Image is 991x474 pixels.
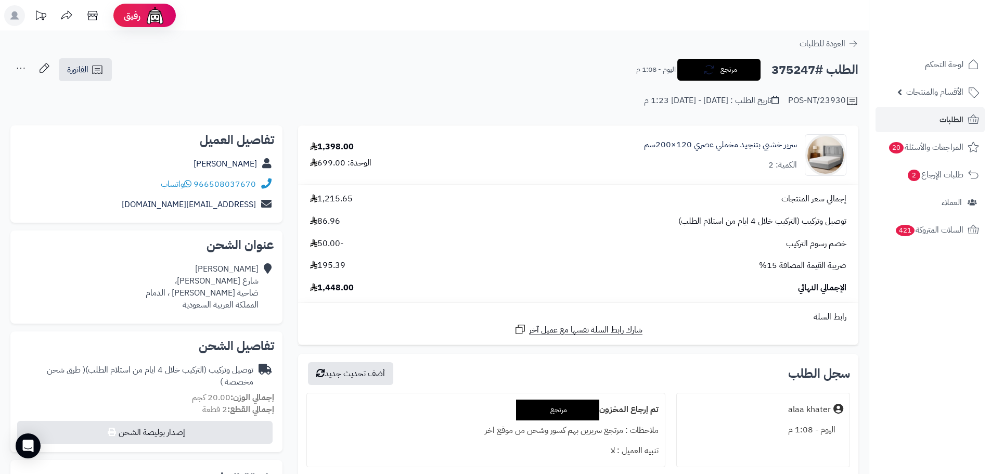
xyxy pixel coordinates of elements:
img: ai-face.png [145,5,165,26]
span: إجمالي سعر المنتجات [781,193,846,205]
a: السلات المتروكة421 [876,217,985,242]
div: توصيل وتركيب (التركيب خلال 4 ايام من استلام الطلب) [19,364,253,388]
h3: سجل الطلب [788,367,850,380]
small: 2 قطعة [202,403,274,416]
span: لوحة التحكم [925,57,963,72]
h2: عنوان الشحن [19,239,274,251]
span: خصم رسوم التركيب [786,238,846,250]
div: alaa khater [788,404,831,416]
div: الوحدة: 699.00 [310,157,371,169]
button: أضف تحديث جديد [308,362,393,385]
a: شارك رابط السلة نفسها مع عميل آخر [514,323,642,336]
div: رابط السلة [302,311,854,323]
a: سرير خشبي بتنجيد مخملي عصري 120×200سم [644,139,797,151]
span: طلبات الإرجاع [907,168,963,182]
span: ( طرق شحن مخصصة ) [47,364,253,388]
span: ضريبة القيمة المضافة 15% [759,260,846,272]
h2: الطلب #375247 [771,59,858,81]
a: [EMAIL_ADDRESS][DOMAIN_NAME] [122,198,256,211]
span: -50.00 [310,238,343,250]
a: المراجعات والأسئلة20 [876,135,985,160]
span: العملاء [942,195,962,210]
span: شارك رابط السلة نفسها مع عميل آخر [529,324,642,336]
span: توصيل وتركيب (التركيب خلال 4 ايام من استلام الطلب) [678,215,846,227]
div: POS-NT/23930 [788,95,858,107]
a: العملاء [876,190,985,215]
a: العودة للطلبات [800,37,858,50]
a: لوحة التحكم [876,52,985,77]
span: العودة للطلبات [800,37,845,50]
span: المراجعات والأسئلة [888,140,963,155]
button: مرتجع [677,59,761,81]
span: 195.39 [310,260,345,272]
a: [PERSON_NAME] [194,158,257,170]
div: Open Intercom Messenger [16,433,41,458]
strong: إجمالي القطع: [227,403,274,416]
div: اليوم - 1:08 م [683,420,843,440]
span: الإجمالي النهائي [798,282,846,294]
small: 20.00 كجم [192,391,274,404]
span: 2 [908,170,920,181]
div: [PERSON_NAME] شارع [PERSON_NAME]، ضاحية [PERSON_NAME] ، الدمام المملكة العربية السعودية [146,263,259,311]
a: الفاتورة [59,58,112,81]
span: السلات المتروكة [895,223,963,237]
div: تنبيه العميل : لا [313,441,658,461]
h2: تفاصيل الشحن [19,340,274,352]
span: 20 [889,142,904,153]
a: واتساب [161,178,191,190]
div: مرتجع [516,400,599,420]
span: الفاتورة [67,63,88,76]
button: إصدار بوليصة الشحن [17,421,273,444]
small: اليوم - 1:08 م [636,65,676,75]
span: 1,448.00 [310,282,354,294]
a: الطلبات [876,107,985,132]
a: 966508037670 [194,178,256,190]
b: تم إرجاع المخزون [599,403,659,416]
strong: إجمالي الوزن: [230,391,274,404]
div: 1,398.00 [310,141,354,153]
span: 1,215.65 [310,193,353,205]
h2: تفاصيل العميل [19,134,274,146]
span: رفيق [124,9,140,22]
div: تاريخ الطلب : [DATE] - [DATE] 1:23 م [644,95,779,107]
span: 421 [896,225,915,236]
a: طلبات الإرجاع2 [876,162,985,187]
span: الأقسام والمنتجات [906,85,963,99]
span: 86.96 [310,215,340,227]
span: الطلبات [939,112,963,127]
img: 1756283397-1-90x90.jpg [805,134,846,176]
a: تحديثات المنصة [28,5,54,29]
div: ملاحظات : مرتجع سريرين بهم كسور وشحن من موقع اخر [313,420,658,441]
div: الكمية: 2 [768,159,797,171]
